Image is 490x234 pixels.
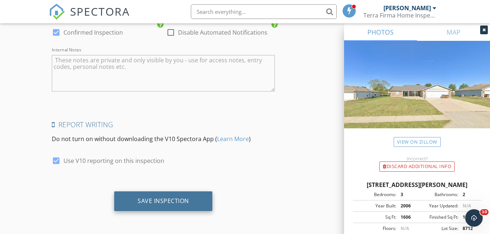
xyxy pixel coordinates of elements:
div: Sq Ft: [355,214,396,221]
div: Terra Firma Home Inspection Services LLC [363,12,436,19]
textarea: Internal Notes [52,55,275,91]
input: Search everything... [191,4,337,19]
a: PHOTOS [344,23,417,41]
iframe: Intercom live chat [465,209,483,227]
label: Confirmed Inspection [63,29,123,36]
a: View on Zillow [394,137,441,147]
div: [PERSON_NAME] [383,4,431,12]
p: Do not turn on without downloading the V10 Spectora App ( ) [52,134,275,143]
div: [STREET_ADDRESS][PERSON_NAME] [353,180,481,189]
span: N/A [463,203,471,209]
a: MAP [417,23,490,41]
label: Disable Automated Notifications [178,29,267,36]
a: SPECTORA [49,10,130,25]
div: 2006 [396,203,417,209]
label: Use V10 reporting on this inspection [63,157,164,164]
div: Year Built: [355,203,396,209]
div: 1606 [396,214,417,221]
div: 8712 [458,225,479,232]
div: Bathrooms: [417,191,458,198]
div: Floors: [355,225,396,232]
div: Discard Additional info [379,161,455,172]
div: Finished Sq Ft: [417,214,458,221]
div: Save Inspection [138,197,189,204]
img: streetview [344,41,490,146]
div: 1606 [458,214,479,221]
div: 2 [458,191,479,198]
div: Bedrooms: [355,191,396,198]
div: 3 [396,191,417,198]
h4: Report Writing [52,120,275,129]
div: Year Updated: [417,203,458,209]
div: Incorrect? [344,156,490,161]
span: SPECTORA [70,4,130,19]
img: The Best Home Inspection Software - Spectora [49,4,65,20]
div: Lot Size: [417,225,458,232]
span: N/A [401,225,409,231]
a: Learn More [217,135,249,143]
span: 10 [480,209,489,215]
